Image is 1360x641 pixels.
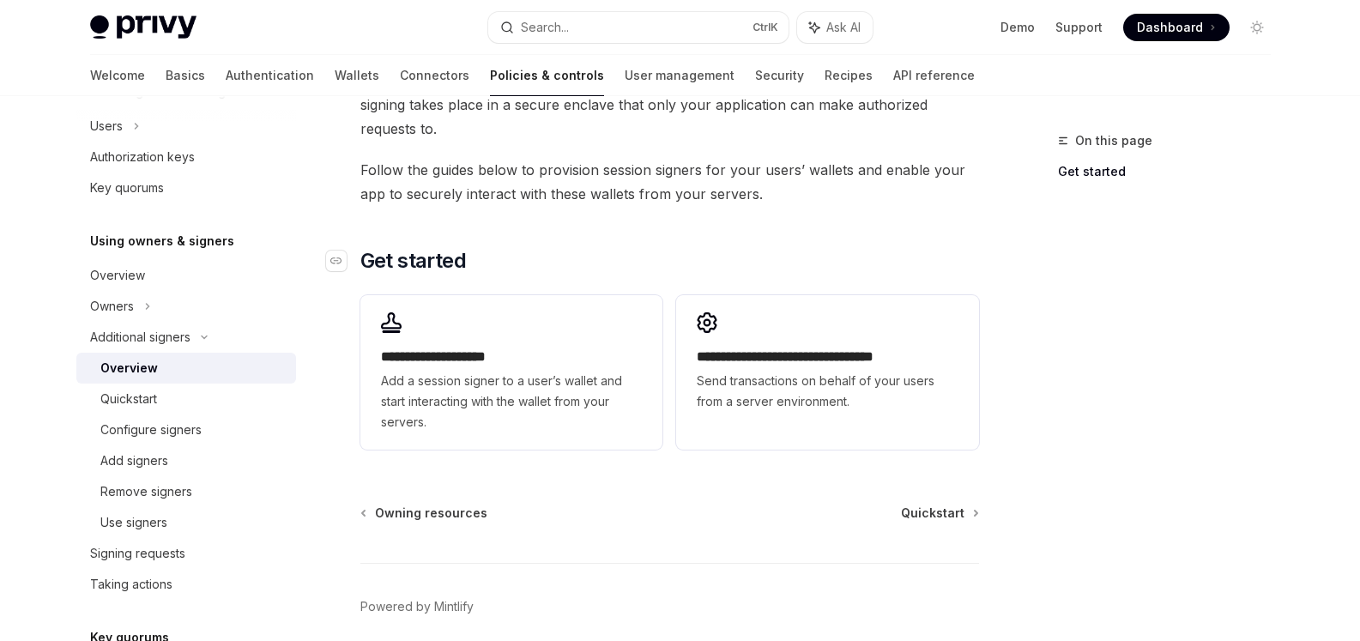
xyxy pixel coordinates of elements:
[226,55,314,96] a: Authentication
[90,296,134,317] div: Owners
[797,12,873,43] button: Ask AI
[521,17,569,38] div: Search...
[326,247,360,275] a: Navigate to header
[901,505,964,522] span: Quickstart
[360,158,979,206] span: Follow the guides below to provision session signers for your users’ wallets and enable your app ...
[100,358,158,378] div: Overview
[76,260,296,291] a: Overview
[90,178,164,198] div: Key quorums
[76,569,296,600] a: Taking actions
[100,481,192,502] div: Remove signers
[488,12,789,43] button: Search...CtrlK
[100,389,157,409] div: Quickstart
[76,445,296,476] a: Add signers
[76,384,296,414] a: Quickstart
[100,512,167,533] div: Use signers
[90,116,123,136] div: Users
[362,505,487,522] a: Owning resources
[400,55,469,96] a: Connectors
[901,505,977,522] a: Quickstart
[825,55,873,96] a: Recipes
[1137,19,1203,36] span: Dashboard
[1058,158,1284,185] a: Get started
[90,574,172,595] div: Taking actions
[90,231,234,251] h5: Using owners & signers
[360,247,466,275] span: Get started
[90,55,145,96] a: Welcome
[360,69,979,141] span: Privy’s architecture guarantees that a will never see the wallet’s private key. All signing takes...
[90,15,196,39] img: light logo
[381,371,642,432] span: Add a session signer to a user’s wallet and start interacting with the wallet from your servers.
[76,538,296,569] a: Signing requests
[753,21,778,34] span: Ctrl K
[76,414,296,445] a: Configure signers
[375,505,487,522] span: Owning resources
[166,55,205,96] a: Basics
[360,295,662,450] a: **** **** **** *****Add a session signer to a user’s wallet and start interacting with the wallet...
[76,353,296,384] a: Overview
[90,327,190,348] div: Additional signers
[755,55,804,96] a: Security
[893,55,975,96] a: API reference
[1000,19,1035,36] a: Demo
[76,142,296,172] a: Authorization keys
[1243,14,1271,41] button: Toggle dark mode
[76,507,296,538] a: Use signers
[360,598,474,615] a: Powered by Mintlify
[697,371,958,412] span: Send transactions on behalf of your users from a server environment.
[490,55,604,96] a: Policies & controls
[76,476,296,507] a: Remove signers
[100,451,168,471] div: Add signers
[1055,19,1103,36] a: Support
[100,420,202,440] div: Configure signers
[826,19,861,36] span: Ask AI
[90,543,185,564] div: Signing requests
[1075,130,1152,151] span: On this page
[625,55,734,96] a: User management
[1123,14,1230,41] a: Dashboard
[335,55,379,96] a: Wallets
[90,147,195,167] div: Authorization keys
[76,172,296,203] a: Key quorums
[90,265,145,286] div: Overview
